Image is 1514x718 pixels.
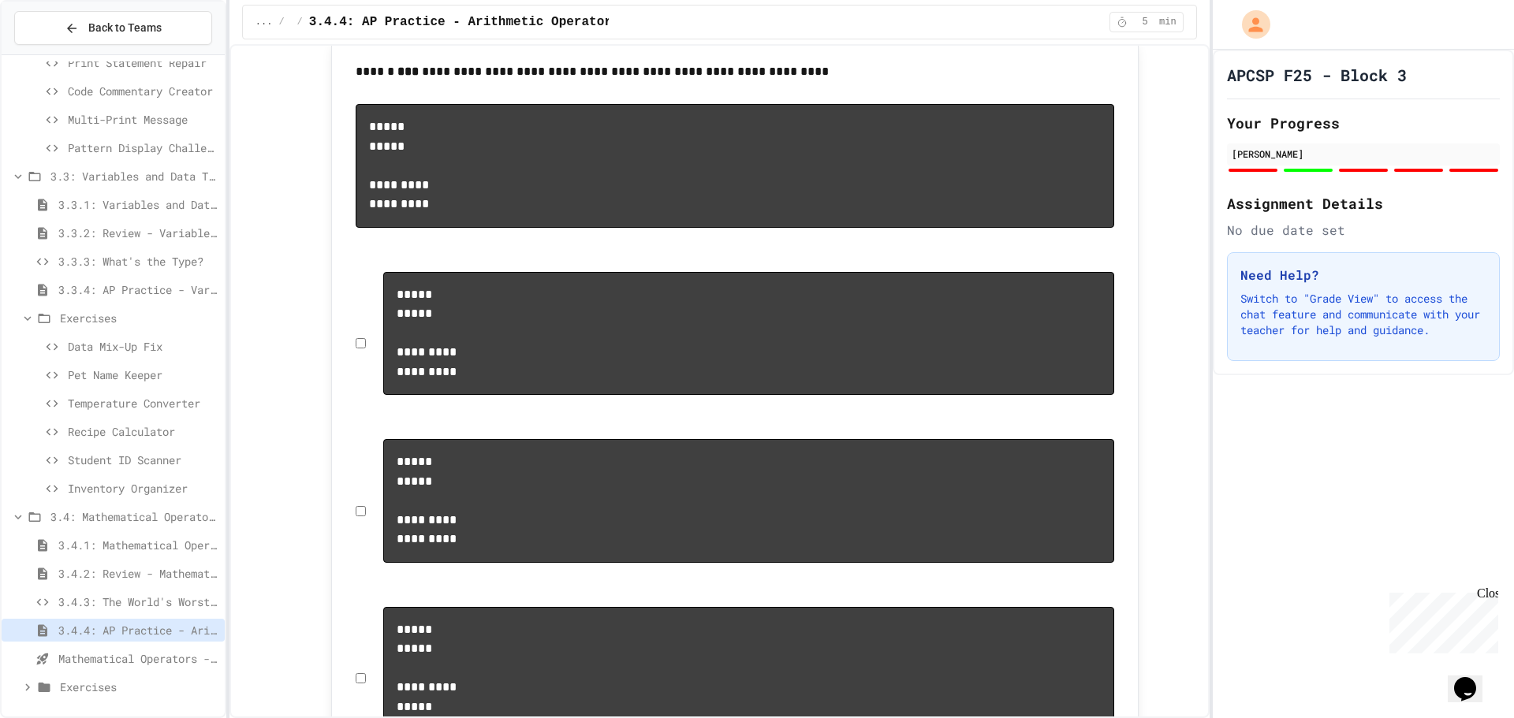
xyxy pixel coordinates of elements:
[50,508,218,525] span: 3.4: Mathematical Operators
[60,679,218,695] span: Exercises
[58,593,218,610] span: 3.4.3: The World's Worst Farmers Market
[58,225,218,241] span: 3.3.2: Review - Variables and Data Types
[58,281,218,298] span: 3.3.4: AP Practice - Variables
[14,11,212,45] button: Back to Teams
[58,565,218,582] span: 3.4.2: Review - Mathematical Operators
[1448,655,1498,702] iframe: chat widget
[1227,221,1500,240] div: No due date set
[1159,16,1177,28] span: min
[68,111,218,128] span: Multi-Print Message
[88,20,162,36] span: Back to Teams
[1240,266,1486,285] h3: Need Help?
[1227,64,1407,86] h1: APCSP F25 - Block 3
[278,16,284,28] span: /
[68,395,218,411] span: Temperature Converter
[68,423,218,440] span: Recipe Calculator
[1227,112,1500,134] h2: Your Progress
[1227,192,1500,214] h2: Assignment Details
[297,16,303,28] span: /
[68,338,218,355] span: Data Mix-Up Fix
[58,537,218,553] span: 3.4.1: Mathematical Operators
[1225,6,1274,43] div: My Account
[58,253,218,270] span: 3.3.3: What's the Type?
[1232,147,1495,161] div: [PERSON_NAME]
[1383,586,1498,653] iframe: chat widget
[1132,16,1158,28] span: 5
[68,452,218,468] span: Student ID Scanner
[58,622,218,638] span: 3.4.4: AP Practice - Arithmetic Operators
[68,140,218,156] span: Pattern Display Challenge
[6,6,109,100] div: Chat with us now!Close
[68,54,218,71] span: Print Statement Repair
[68,83,218,99] span: Code Commentary Creator
[309,13,620,32] span: 3.4.4: AP Practice - Arithmetic Operators
[68,366,218,383] span: Pet Name Keeper
[1240,291,1486,338] p: Switch to "Grade View" to access the chat feature and communicate with your teacher for help and ...
[60,310,218,326] span: Exercises
[50,168,218,184] span: 3.3: Variables and Data Types
[68,480,218,497] span: Inventory Organizer
[255,16,273,28] span: ...
[58,650,218,667] span: Mathematical Operators - Quiz
[58,196,218,213] span: 3.3.1: Variables and Data Types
